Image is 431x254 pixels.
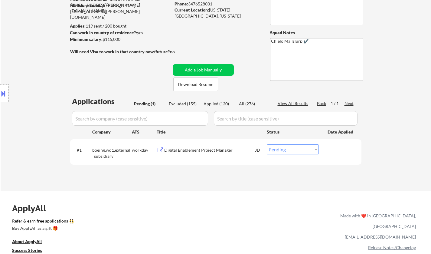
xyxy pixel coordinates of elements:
[77,147,87,153] div: #1
[134,101,164,107] div: Pending (1)
[157,129,261,135] div: Title
[164,147,256,153] div: Digital Enablement Project Manager
[175,1,260,7] div: 3476528031
[175,7,260,19] div: [US_STATE][GEOGRAPHIC_DATA], [US_STATE]
[92,147,132,159] div: boeing.wd1.external_subsidiary
[328,129,354,135] div: Date Applied
[70,3,102,8] strong: Mailslurp Email:
[70,30,169,36] div: yes
[12,219,214,225] a: Refer & earn free applications 👯‍♀️
[70,23,86,28] strong: Applies:
[173,78,218,91] button: Download Resume
[132,147,157,153] div: workday
[278,101,310,107] div: View All Results
[12,239,42,244] u: About ApplyAll
[338,210,416,232] div: Made with ❤️ in [GEOGRAPHIC_DATA], [GEOGRAPHIC_DATA]
[255,144,261,155] div: JD
[70,36,171,42] div: $115,000
[70,49,171,54] strong: Will need Visa to work in that country now/future?:
[70,2,171,20] div: [PERSON_NAME][EMAIL_ADDRESS][PERSON_NAME][DOMAIN_NAME]
[175,7,209,12] strong: Current Location:
[239,101,269,107] div: All (276)
[72,111,208,126] input: Search by company (case sensitive)
[92,129,132,135] div: Company
[267,126,319,137] div: Status
[12,239,50,246] a: About ApplyAll
[169,101,199,107] div: Excluded (155)
[368,245,416,250] a: Release Notes/Changelog
[132,129,157,135] div: ATS
[170,49,187,55] div: no
[204,101,234,107] div: Applied (120)
[270,30,363,36] div: Squad Notes
[317,101,327,107] div: Back
[12,226,73,230] div: Buy ApplyAll as a gift 🎁
[175,1,188,6] strong: Phone:
[173,64,234,76] button: Add a Job Manually
[12,248,42,253] u: Success Stories
[70,30,137,35] strong: Can work in country of residence?:
[331,101,344,107] div: 1 / 1
[344,101,354,107] div: Next
[214,111,358,126] input: Search by title (case sensitive)
[70,37,103,42] strong: Minimum salary:
[12,203,53,213] div: ApplyAll
[70,23,171,29] div: 119 sent / 200 bought
[345,234,416,239] a: [EMAIL_ADDRESS][DOMAIN_NAME]
[12,225,73,233] a: Buy ApplyAll as a gift 🎁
